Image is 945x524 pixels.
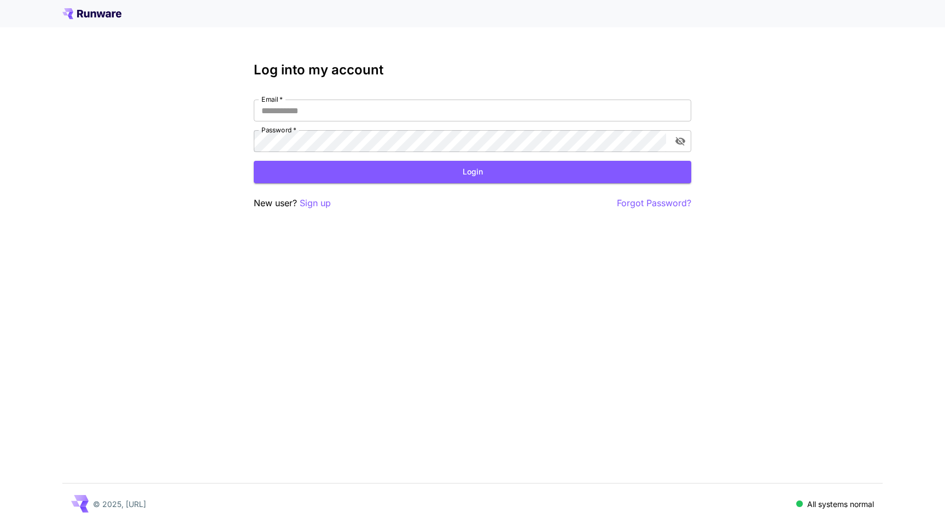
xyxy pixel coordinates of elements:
[254,62,691,78] h3: Log into my account
[93,498,146,510] p: © 2025, [URL]
[261,95,283,104] label: Email
[261,125,296,135] label: Password
[807,498,874,510] p: All systems normal
[300,196,331,210] button: Sign up
[617,196,691,210] button: Forgot Password?
[254,161,691,183] button: Login
[670,131,690,151] button: toggle password visibility
[254,196,331,210] p: New user?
